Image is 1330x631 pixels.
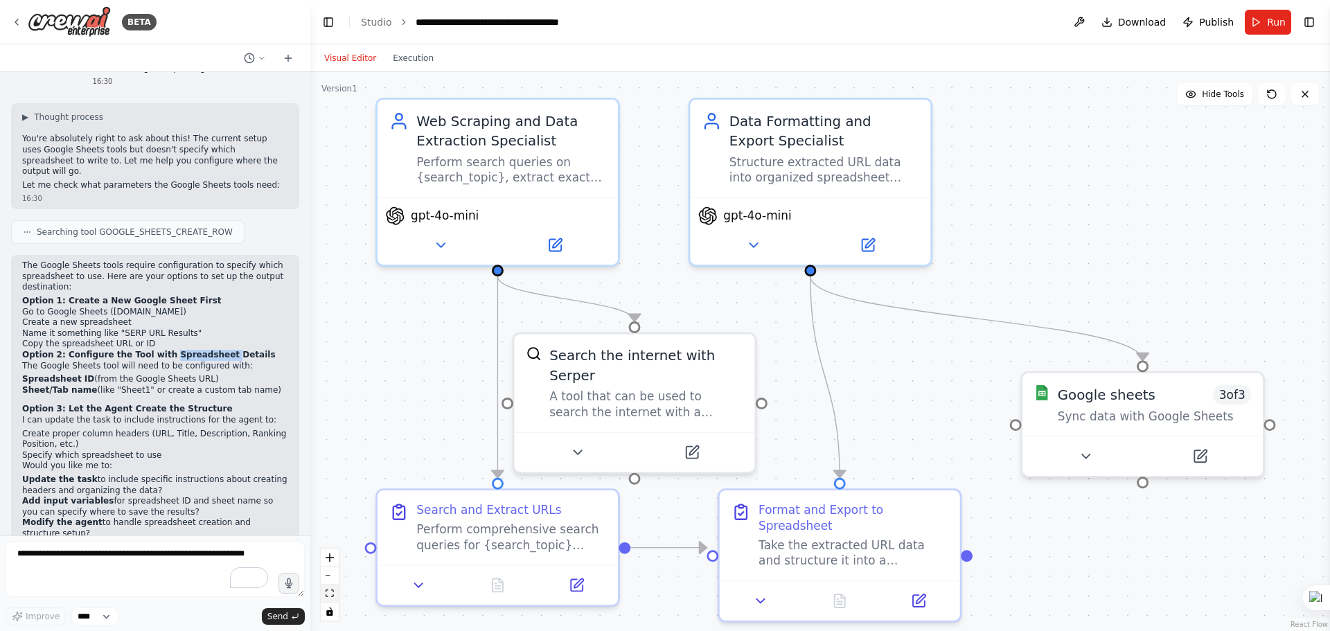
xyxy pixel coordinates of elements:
span: Improve [26,611,60,622]
button: Open in side panel [813,233,923,257]
button: Publish [1177,10,1239,35]
div: SerperDevToolSearch the internet with SerperA tool that can be used to search the internet with a... [513,332,757,474]
li: Create a new spreadsheet [22,317,288,328]
strong: Update the task [22,474,98,484]
span: ▶ [22,112,28,123]
button: No output available [456,574,539,597]
strong: Sheet/Tab name [22,385,97,395]
div: 16:30 [22,193,288,204]
button: Open in side panel [637,441,747,464]
li: (like "Sheet1" or create a custom tab name) [22,385,288,396]
button: ▶Thought process [22,112,103,123]
li: Specify which spreadsheet to use [22,450,288,461]
div: 16:30 [93,76,288,87]
button: Open in side panel [885,589,952,613]
li: Go to Google Sheets ([DOMAIN_NAME]) [22,307,288,318]
div: Google sheets [1058,385,1155,405]
nav: breadcrumb [361,15,571,29]
li: Create proper column headers (URL, Title, Description, Ranking Position, etc.) [22,429,288,450]
li: to include specific instructions about creating headers and organizing the data? [22,474,288,496]
li: to handle spreadsheet creation and structure setup? [22,517,288,539]
div: Perform search queries on {search_topic}, extract exact URLs from search engine results pages (SE... [416,154,606,186]
div: BETA [122,14,157,30]
li: Copy the spreadsheet URL or ID [22,339,288,350]
strong: Option 1: Create a New Google Sheet First [22,296,222,305]
button: Show right sidebar [1300,12,1319,32]
img: Logo [28,6,111,37]
p: You're absolutely right to ask about this! The current setup uses Google Sheets tools but doesn't... [22,134,288,177]
div: React Flow controls [321,549,339,621]
img: SerperDevTool [526,346,542,362]
button: zoom out [321,567,339,585]
li: Name it something like "SERP URL Results" [22,328,288,339]
div: Web Scraping and Data Extraction Specialist [416,112,606,150]
p: The Google Sheets tool will need to be configured with: [22,361,288,372]
div: Search and Extract URLsPerform comprehensive search queries for {search_topic} using search engin... [375,488,620,607]
button: Hide left sidebar [319,12,338,32]
textarea: To enrich screen reader interactions, please activate Accessibility in Grammarly extension settings [6,542,305,597]
li: (from the Google Sheets URL) [22,374,288,385]
button: Execution [384,50,442,66]
p: Let me check what parameters the Google Sheets tools need: [22,180,288,191]
li: for spreadsheet ID and sheet name so you can specify where to save the results? [22,496,288,517]
span: Thought process [34,112,103,123]
span: Publish [1199,15,1234,29]
button: Download [1096,10,1172,35]
strong: Option 2: Configure the Tool with Spreadsheet Details [22,350,276,359]
span: gpt-4o-mini [723,208,791,224]
div: Web Scraping and Data Extraction SpecialistPerform search queries on {search_topic}, extract exac... [375,98,620,267]
button: Hide Tools [1177,83,1252,105]
div: Google SheetsGoogle sheets3of3Sync data with Google Sheets [1020,371,1265,478]
div: Sync data with Google Sheets [1058,409,1251,425]
div: Format and Export to Spreadsheet [759,502,948,533]
span: Send [267,611,288,622]
div: A tool that can be used to search the internet with a search_query. Supports different search typ... [549,389,743,420]
div: Data Formatting and Export Specialist [729,112,919,150]
g: Edge from 1d7bc2f3-a8f0-4985-b9ed-d55df9c5d9d2 to 6f841acb-a701-49ed-b002-fc4223d9e440 [630,538,707,558]
p: I can update the task to include instructions for the agent to: [22,415,288,426]
div: Search the internet with Serper [549,346,743,384]
span: Searching tool GOOGLE_SHEETS_CREATE_ROW [37,226,233,238]
button: No output available [799,589,881,613]
div: Data Formatting and Export SpecialistStructure extracted URL data into organized spreadsheet form... [689,98,933,267]
span: gpt-4o-mini [411,208,479,224]
strong: Add input variables [22,496,114,506]
g: Edge from cb6103c8-6dd6-49a2-8742-62c75b853287 to 6f841acb-a701-49ed-b002-fc4223d9e440 [801,276,850,478]
div: Perform comprehensive search queries for {search_topic} using search engines. Extract all URLs fr... [416,522,606,553]
strong: Modify the agent [22,517,103,527]
button: toggle interactivity [321,603,339,621]
button: Open in side panel [543,574,610,597]
g: Edge from cb6103c8-6dd6-49a2-8742-62c75b853287 to e6ca9314-4fbd-49f4-b70c-f7eba3b176e2 [801,276,1153,360]
span: Hide Tools [1202,89,1244,100]
img: Google Sheets [1034,385,1050,401]
button: Switch to previous chat [238,50,272,66]
button: Run [1245,10,1291,35]
div: Version 1 [321,83,357,94]
strong: Spreadsheet ID [22,374,94,384]
span: Run [1267,15,1286,29]
button: Start a new chat [277,50,299,66]
g: Edge from 33589792-6911-43be-abbb-c58a98e1edd1 to 10766298-a1fb-46f8-a81d-da2122518bf5 [488,276,644,321]
button: zoom in [321,549,339,567]
a: Studio [361,17,392,28]
div: Structure extracted URL data into organized spreadsheet format, ensuring proper formatting, heade... [729,154,919,186]
div: Take the extracted URL data and structure it into a professional spreadsheet format. Create appro... [759,537,948,569]
button: Visual Editor [316,50,384,66]
g: Edge from 33589792-6911-43be-abbb-c58a98e1edd1 to 1d7bc2f3-a8f0-4985-b9ed-d55df9c5d9d2 [488,276,507,478]
p: Would you like me to: [22,461,288,472]
div: Format and Export to SpreadsheetTake the extracted URL data and structure it into a professional ... [718,488,962,622]
span: Download [1118,15,1167,29]
a: React Flow attribution [1291,621,1328,628]
div: Search and Extract URLs [416,502,561,518]
p: The Google Sheets tools require configuration to specify which spreadsheet to use. Here are your ... [22,260,288,293]
button: fit view [321,585,339,603]
strong: Option 3: Let the Agent Create the Structure [22,404,233,414]
button: Open in side panel [1144,445,1254,468]
button: Improve [6,607,66,625]
button: Open in side panel [499,233,610,257]
span: Number of enabled actions [1213,385,1251,405]
button: Send [262,608,305,625]
button: Click to speak your automation idea [278,573,299,594]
